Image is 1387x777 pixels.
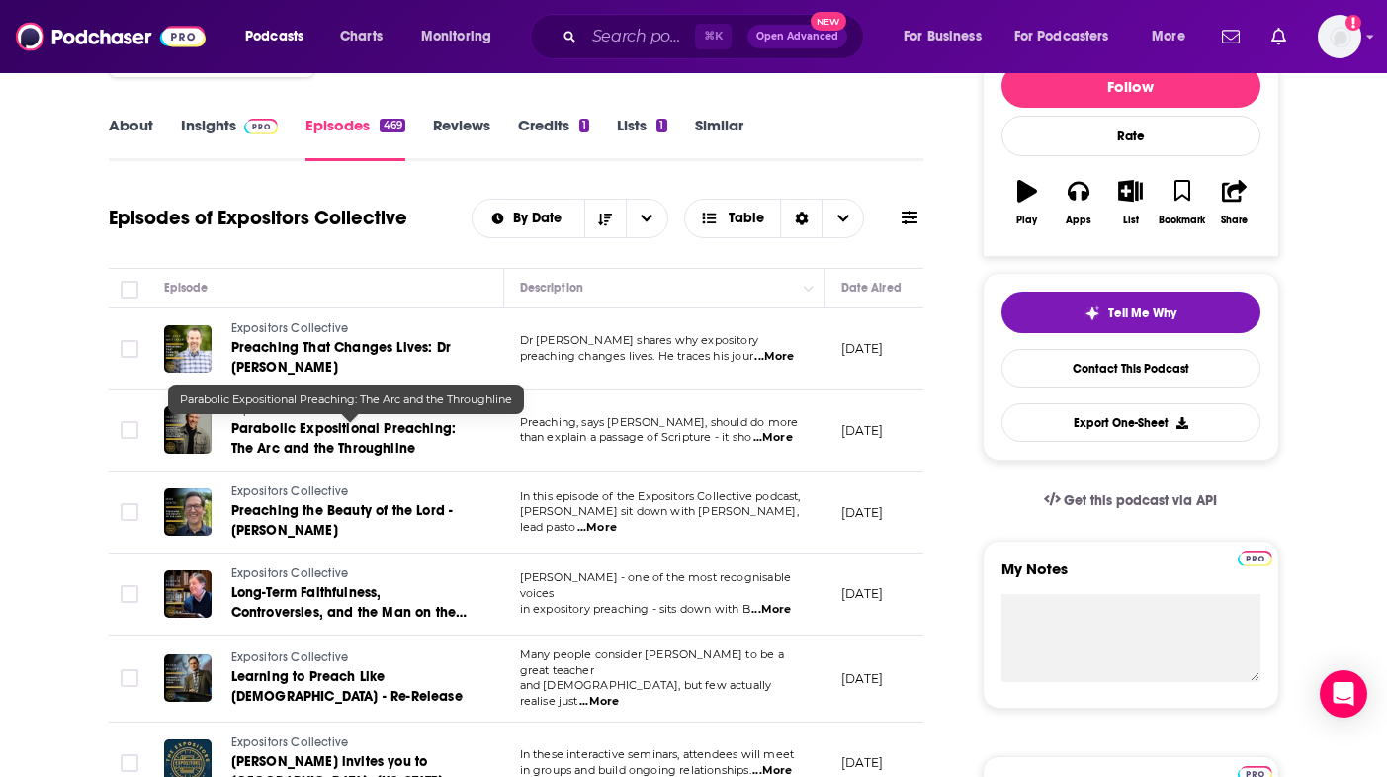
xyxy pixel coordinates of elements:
[841,276,902,300] div: Date Aired
[231,734,469,752] a: Expositors Collective
[780,200,822,237] div: Sort Direction
[513,212,568,225] span: By Date
[1318,15,1361,58] span: Logged in as shcarlos
[520,430,752,444] span: than explain a passage of Scripture - it sho
[1214,20,1248,53] a: Show notifications dropdown
[231,566,349,580] span: Expositors Collective
[231,338,469,378] a: Preaching That Changes Lives: Dr [PERSON_NAME]
[231,584,468,641] span: Long-Term Faithfulness, Controversies, and the Man on the Middle Cross – [PERSON_NAME]
[231,565,469,583] a: Expositors Collective
[577,520,617,536] span: ...More
[340,23,383,50] span: Charts
[754,349,794,365] span: ...More
[231,419,469,459] a: Parabolic Expositional Preaching: The Arc and the Throughline
[841,340,884,357] p: [DATE]
[520,349,753,363] span: preaching changes lives. He traces his jour
[549,14,883,59] div: Search podcasts, credits, & more...
[231,502,454,539] span: Preaching the Beauty of the Lord - [PERSON_NAME]
[841,585,884,602] p: [DATE]
[1028,476,1234,525] a: Get this podcast via API
[520,763,751,777] span: in groups and build ongoing relationships.
[1001,21,1138,52] button: open menu
[1104,167,1156,238] button: List
[231,483,469,501] a: Expositors Collective
[684,199,865,238] button: Choose View
[231,668,463,705] span: Learning to Preach Like [DEMOGRAPHIC_DATA] - Re-Release
[327,21,394,52] a: Charts
[305,116,404,161] a: Episodes469
[1152,23,1185,50] span: More
[1016,215,1037,226] div: Play
[231,403,349,417] span: Expositors Collective
[121,340,138,358] span: Toggle select row
[579,694,619,710] span: ...More
[121,585,138,603] span: Toggle select row
[1238,548,1272,566] a: Pro website
[656,119,666,132] div: 1
[1066,215,1091,226] div: Apps
[109,206,407,230] h1: Episodes of Expositors Collective
[1108,305,1176,321] span: Tell Me Why
[584,200,626,237] button: Sort Direction
[231,339,451,376] span: Preaching That Changes Lives: Dr [PERSON_NAME]
[520,504,799,534] span: [PERSON_NAME] sit down with [PERSON_NAME], lead pasto
[1001,292,1260,333] button: tell me why sparkleTell Me Why
[1208,167,1259,238] button: Share
[520,678,772,708] span: and [DEMOGRAPHIC_DATA], but few actually realise just
[244,119,279,134] img: Podchaser Pro
[520,747,795,761] span: In these interactive seminars, attendees will meet
[1001,403,1260,442] button: Export One-Sheet
[472,199,668,238] h2: Choose List sort
[231,667,469,707] a: Learning to Preach Like [DEMOGRAPHIC_DATA] - Re-Release
[520,647,784,677] span: Many people consider [PERSON_NAME] to be a great teacher
[121,669,138,687] span: Toggle select row
[231,735,349,749] span: Expositors Collective
[841,504,884,521] p: [DATE]
[617,116,666,161] a: Lists1
[407,21,517,52] button: open menu
[231,321,349,335] span: Expositors Collective
[695,116,743,161] a: Similar
[751,602,791,618] span: ...More
[180,392,512,406] span: Parabolic Expositional Preaching: The Arc and the Throughline
[1084,305,1100,321] img: tell me why sparkle
[797,277,821,301] button: Column Actions
[518,116,589,161] a: Credits1
[520,415,799,429] span: Preaching, says [PERSON_NAME], should do more
[1238,551,1272,566] img: Podchaser Pro
[747,25,847,48] button: Open AdvancedNew
[121,754,138,772] span: Toggle select row
[1318,15,1361,58] img: User Profile
[181,116,279,161] a: InsightsPodchaser Pro
[1318,15,1361,58] button: Show profile menu
[1001,64,1260,108] button: Follow
[1014,23,1109,50] span: For Podcasters
[1263,20,1294,53] a: Show notifications dropdown
[421,23,491,50] span: Monitoring
[380,119,404,132] div: 469
[756,32,838,42] span: Open Advanced
[231,501,469,541] a: Preaching the Beauty of the Lord - [PERSON_NAME]
[1123,215,1139,226] div: List
[729,212,764,225] span: Table
[121,421,138,439] span: Toggle select row
[1345,15,1361,31] svg: Add a profile image
[231,420,457,457] span: Parabolic Expositional Preaching: The Arc and the Throughline
[753,430,793,446] span: ...More
[231,320,469,338] a: Expositors Collective
[121,503,138,521] span: Toggle select row
[626,200,667,237] button: open menu
[1157,167,1208,238] button: Bookmark
[1001,560,1260,594] label: My Notes
[16,18,206,55] a: Podchaser - Follow, Share and Rate Podcasts
[695,24,732,49] span: ⌘ K
[1001,116,1260,156] div: Rate
[579,119,589,132] div: 1
[109,116,153,161] a: About
[433,116,490,161] a: Reviews
[890,21,1006,52] button: open menu
[231,649,469,667] a: Expositors Collective
[1053,167,1104,238] button: Apps
[473,212,584,225] button: open menu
